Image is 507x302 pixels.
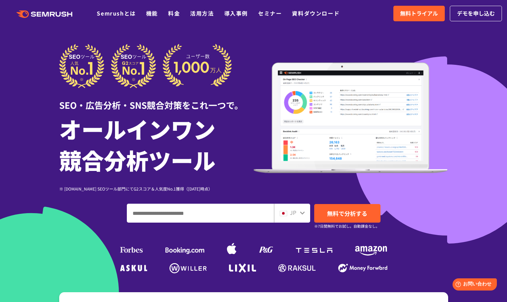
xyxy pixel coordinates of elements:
span: デモを申し込む [457,9,495,18]
span: 無料で分析する [327,209,367,218]
a: デモを申し込む [450,6,502,21]
div: ※ [DOMAIN_NAME] SEOツール部門にてG2スコア＆人気度No.1獲得（[DATE]時点） [59,185,254,192]
div: SEO・広告分析・SNS競合対策をこれ一つで。 [59,88,254,111]
a: 料金 [168,9,180,17]
a: 活用方法 [190,9,214,17]
a: 機能 [146,9,158,17]
span: JP [290,208,296,217]
input: ドメイン、キーワードまたはURLを入力してください [127,204,274,222]
a: 無料で分析する [314,204,381,223]
small: ※7日間無料でお試し。自動課金なし。 [314,223,379,229]
a: Semrushとは [97,9,136,17]
h1: オールインワン 競合分析ツール [59,113,254,175]
a: 無料トライアル [393,6,445,21]
span: 無料トライアル [400,9,438,18]
a: 資料ダウンロード [292,9,340,17]
a: セミナー [258,9,282,17]
a: 導入事例 [224,9,248,17]
iframe: Help widget launcher [447,276,500,295]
